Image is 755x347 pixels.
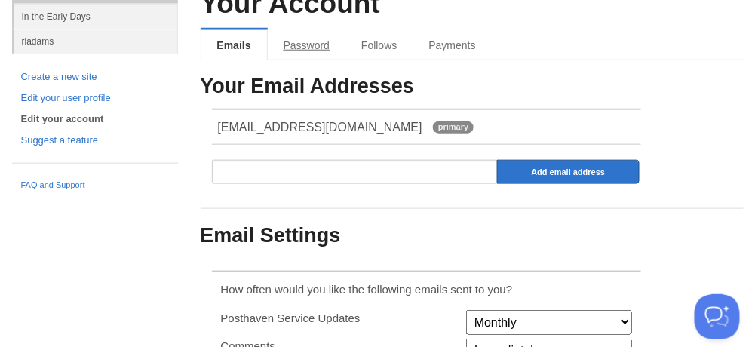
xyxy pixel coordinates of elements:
[201,225,744,247] h3: Email Settings
[497,160,640,184] input: Add email address
[21,133,169,149] a: Suggest a feature
[21,179,169,192] a: FAQ and Support
[21,69,169,85] a: Create a new site
[21,112,169,127] a: Edit your account
[14,4,178,29] a: In the Early Days
[14,29,178,54] a: rladams
[201,30,268,60] a: Emails
[413,30,492,60] a: Payments
[201,75,744,98] h3: Your Email Addresses
[268,30,345,60] a: Password
[695,294,740,339] iframe: Help Scout Beacon - Open
[433,121,474,134] span: primary
[221,310,457,326] p: Posthaven Service Updates
[218,121,422,134] span: [EMAIL_ADDRESS][DOMAIN_NAME]
[21,91,169,106] a: Edit your user profile
[221,281,633,297] p: How often would you like the following emails sent to you?
[345,30,413,60] a: Follows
